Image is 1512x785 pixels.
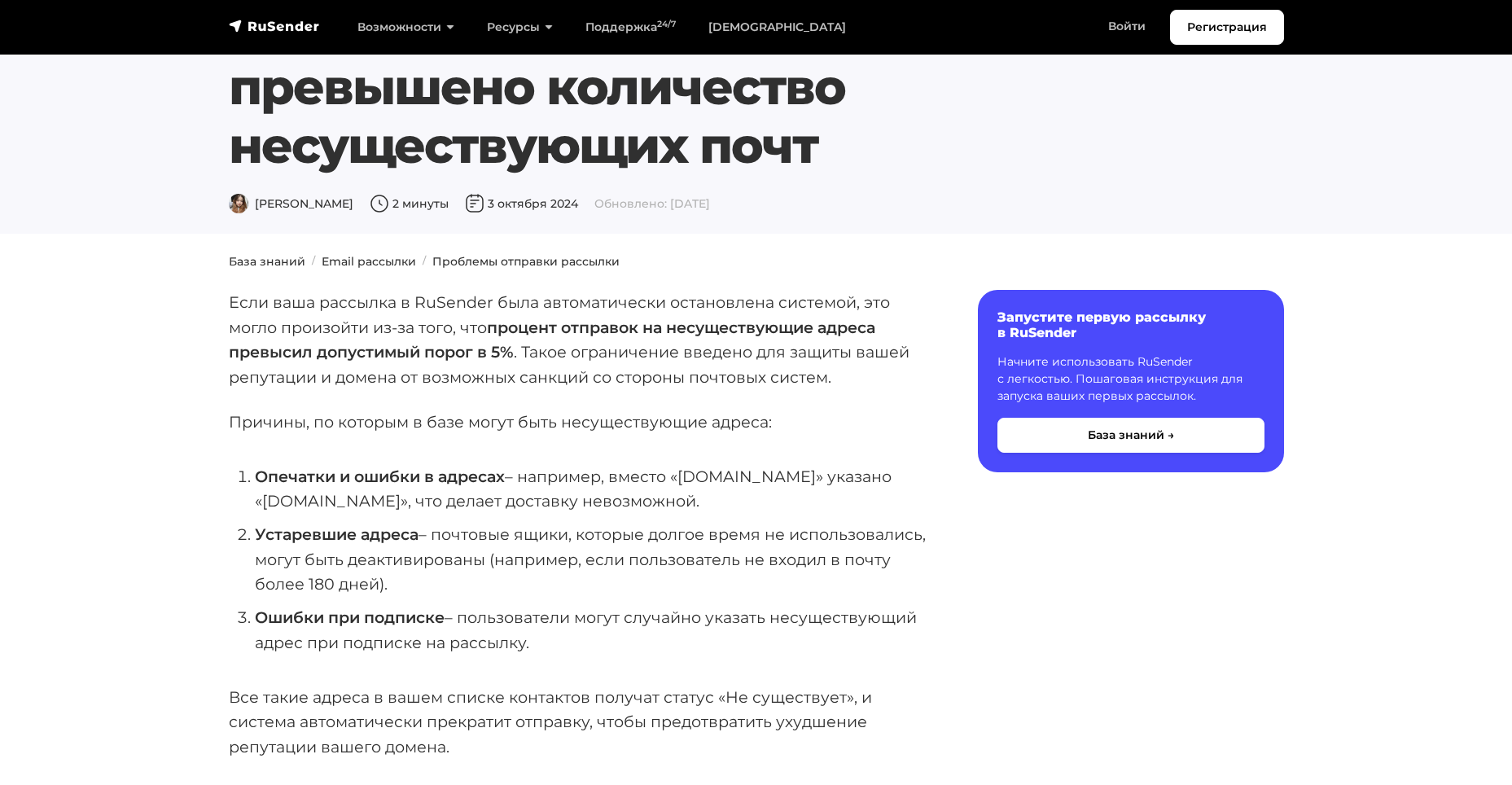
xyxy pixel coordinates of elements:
img: Дата публикации [465,194,484,213]
button: База знаний → [997,418,1264,453]
strong: Опечатки и ошибки в адресах [255,467,505,486]
img: RuSender [229,18,320,34]
span: 2 минуты [370,196,449,211]
a: Поддержка24/7 [569,11,692,44]
span: 3 октября 2024 [465,196,578,211]
a: Email рассылки [322,254,416,269]
p: Причины, по которым в базе могут быть несуществующие адреса: [229,410,926,435]
a: Ресурсы [471,11,569,44]
sup: 24/7 [657,19,676,29]
a: Возможности [341,11,471,44]
a: Запустите первую рассылку в RuSender Начните использовать RuSender с легкостью. Пошаговая инструк... [978,290,1284,472]
a: Войти [1092,10,1162,43]
span: [PERSON_NAME] [229,196,353,211]
strong: Ошибки при подписке [255,607,445,627]
li: – например, вместо «[DOMAIN_NAME]» указано «[DOMAIN_NAME]», что делает доставку невозможной. [255,464,926,514]
li: – пользователи могут случайно указать несуществующий адрес при подписке на рассылку. [255,605,926,655]
a: Проблемы отправки рассылки [432,254,620,269]
p: Все такие адреса в вашем списке контактов получат статус «Не существует», и система автоматически... [229,685,926,760]
p: Если ваша рассылка в RuSender была автоматически остановлена системой, это могло произойти из-за ... [229,290,926,390]
a: [DEMOGRAPHIC_DATA] [692,11,862,44]
h6: Запустите первую рассылку в RuSender [997,309,1264,340]
li: – почтовые ящики, которые долгое время не использовались, могут быть деактивированы (например, ес... [255,522,926,597]
nav: breadcrumb [219,253,1294,270]
span: Обновлено: [DATE] [594,196,710,211]
p: Начните использовать RuSender с легкостью. Пошаговая инструкция для запуска ваших первых рассылок. [997,353,1264,405]
strong: процент отправок на несуществующие адреса превысил допустимый порог в 5% [229,318,875,362]
a: База знаний [229,254,305,269]
a: Регистрация [1170,10,1284,45]
img: Время чтения [370,194,389,213]
strong: Устаревшие адреса [255,524,419,544]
